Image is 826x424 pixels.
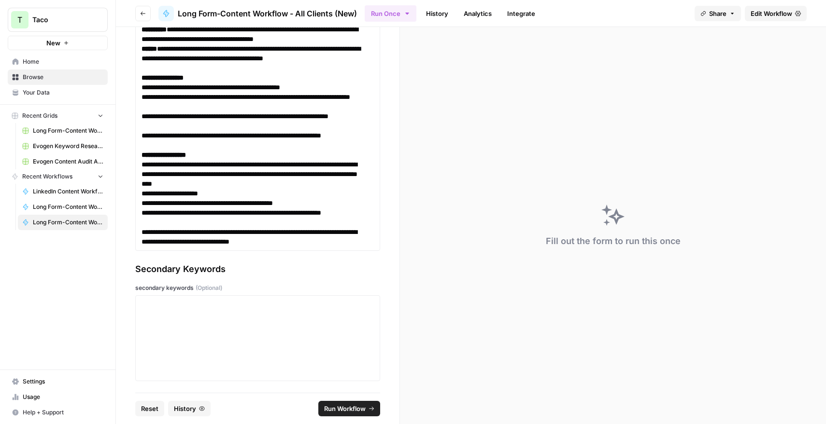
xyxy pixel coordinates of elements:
[135,284,380,292] label: secondary keywords
[33,187,103,196] span: LinkedIn Content Workflow
[18,123,108,138] a: Long Form-Content Workflow - AI Clients (New) Grid
[22,111,57,120] span: Recent Grids
[420,6,454,21] a: History
[168,401,211,416] button: History
[23,393,103,401] span: Usage
[8,8,108,32] button: Workspace: Taco
[8,85,108,100] a: Your Data
[8,374,108,389] a: Settings
[135,401,164,416] button: Reset
[8,389,108,405] a: Usage
[33,218,103,227] span: Long Form-Content Workflow - All Clients (New)
[22,172,72,181] span: Recent Workflows
[8,54,108,69] a: Home
[546,234,681,248] div: Fill out the form to run this once
[23,408,103,417] span: Help + Support
[196,284,222,292] span: (Optional)
[8,405,108,420] button: Help + Support
[18,199,108,215] a: Long Form-Content Workflow - AI Clients (New)
[33,203,103,211] span: Long Form-Content Workflow - AI Clients (New)
[8,169,108,184] button: Recent Workflows
[23,377,103,386] span: Settings
[8,69,108,85] a: Browse
[458,6,498,21] a: Analytics
[18,184,108,199] a: LinkedIn Content Workflow
[174,404,196,413] span: History
[8,36,108,50] button: New
[46,38,60,48] span: New
[23,88,103,97] span: Your Data
[33,157,103,166] span: Evogen Content Audit Agent Grid
[745,6,807,21] a: Edit Workflow
[17,14,22,26] span: T
[158,6,357,21] a: Long Form-Content Workflow - All Clients (New)
[18,154,108,169] a: Evogen Content Audit Agent Grid
[18,215,108,230] a: Long Form-Content Workflow - All Clients (New)
[32,15,91,25] span: Taco
[709,9,726,18] span: Share
[23,73,103,82] span: Browse
[141,404,158,413] span: Reset
[18,138,108,154] a: Evogen Keyword Research Agent Grid
[318,401,380,416] button: Run Workflow
[751,9,792,18] span: Edit Workflow
[33,126,103,135] span: Long Form-Content Workflow - AI Clients (New) Grid
[324,404,366,413] span: Run Workflow
[178,8,357,19] span: Long Form-Content Workflow - All Clients (New)
[23,57,103,66] span: Home
[135,262,380,276] div: Secondary Keywords
[365,5,416,22] button: Run Once
[695,6,741,21] button: Share
[33,142,103,150] span: Evogen Keyword Research Agent Grid
[8,109,108,123] button: Recent Grids
[501,6,541,21] a: Integrate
